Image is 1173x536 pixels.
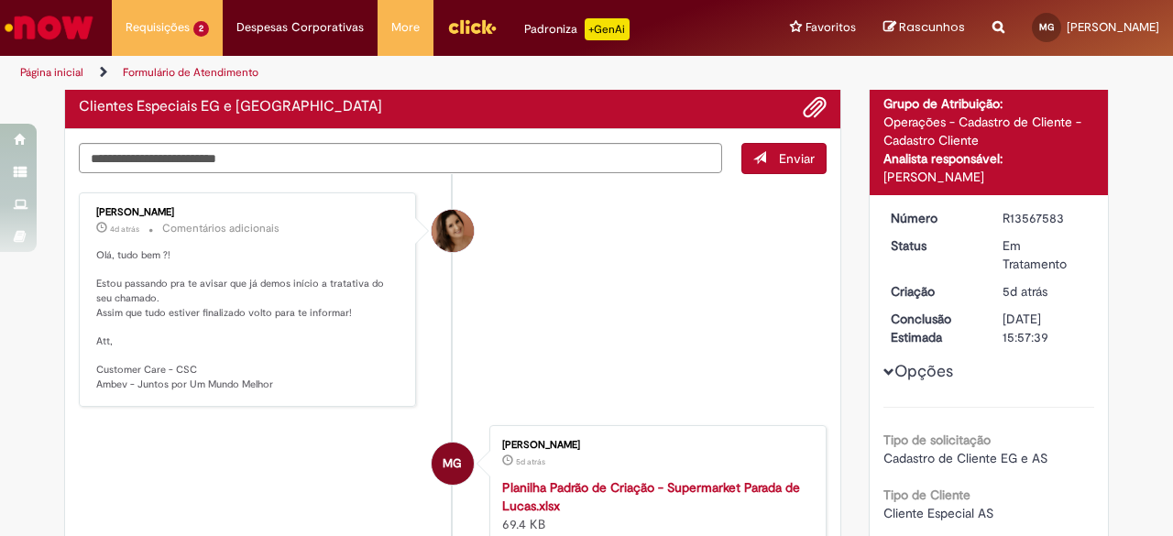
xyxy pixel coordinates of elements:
div: [DATE] 15:57:39 [1003,310,1088,346]
span: 2 [193,21,209,37]
img: ServiceNow [2,9,96,46]
textarea: Digite sua mensagem aqui... [79,143,722,173]
span: 5d atrás [516,456,545,467]
div: Padroniza [524,18,630,40]
p: +GenAi [585,18,630,40]
div: Grupo de Atribuição: [883,94,1095,113]
span: MG [1039,21,1054,33]
div: Analista responsável: [883,149,1095,168]
div: 25/09/2025 15:57:39 [1003,282,1088,301]
span: Enviar [779,150,815,167]
div: [PERSON_NAME] [96,207,401,218]
button: Adicionar anexos [803,95,827,119]
time: 25/09/2025 15:56:57 [516,456,545,467]
span: Despesas Corporativas [236,18,364,37]
span: Cadastro de Cliente EG e AS [883,450,1047,466]
a: Formulário de Atendimento [123,65,258,80]
span: 4d atrás [110,224,139,235]
button: Enviar [741,143,827,174]
ul: Trilhas de página [14,56,768,90]
dt: Conclusão Estimada [877,310,990,346]
span: 5d atrás [1003,283,1047,300]
a: Rascunhos [883,19,965,37]
div: Operações - Cadastro de Cliente - Cadastro Cliente [883,113,1095,149]
h2: Clientes Especiais EG e AS Histórico de tíquete [79,99,382,115]
time: 25/09/2025 15:57:39 [1003,283,1047,300]
b: Tipo de Cliente [883,487,970,503]
span: MG [443,442,462,486]
b: Tipo de solicitação [883,432,991,448]
p: Olá, tudo bem ?! Estou passando pra te avisar que já demos início a tratativa do seu chamado. Ass... [96,248,401,392]
a: Página inicial [20,65,83,80]
span: Cliente Especial AS [883,505,993,521]
div: Manuela Gomes Benincasa Garcia Gonzalez [432,443,474,485]
span: [PERSON_NAME] [1067,19,1159,35]
div: R13567583 [1003,209,1088,227]
div: Em Tratamento [1003,236,1088,273]
div: [PERSON_NAME] [502,440,807,451]
small: Comentários adicionais [162,221,280,236]
dt: Número [877,209,990,227]
span: Favoritos [806,18,856,37]
dt: Criação [877,282,990,301]
a: Planilha Padrão de Criação - Supermarket Parada de Lucas.xlsx [502,479,800,514]
div: [PERSON_NAME] [883,168,1095,186]
span: Requisições [126,18,190,37]
div: 69.4 KB [502,478,807,533]
dt: Status [877,236,990,255]
img: click_logo_yellow_360x200.png [447,13,497,40]
time: 26/09/2025 14:40:17 [110,224,139,235]
span: Rascunhos [899,18,965,36]
span: More [391,18,420,37]
div: Emiliane Dias De Souza [432,210,474,252]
